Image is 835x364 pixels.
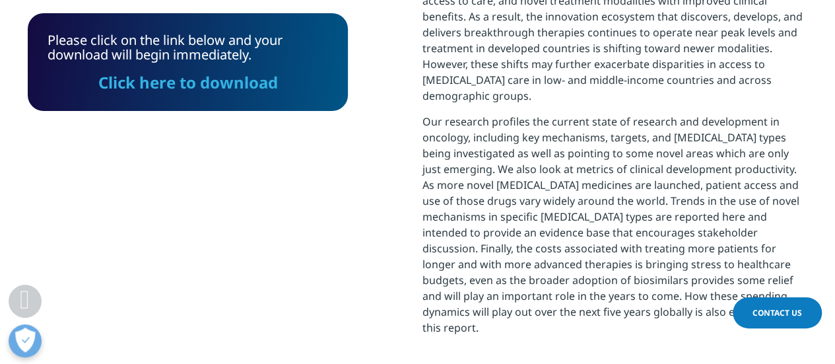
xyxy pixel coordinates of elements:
[9,324,42,357] button: Open Preferences
[752,307,802,318] span: Contact Us
[422,114,807,346] p: Our research profiles the current state of research and development in oncology, including key me...
[733,297,822,328] a: Contact Us
[98,71,278,93] a: Click here to download
[48,33,328,91] div: Please click on the link below and your download will begin immediately.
